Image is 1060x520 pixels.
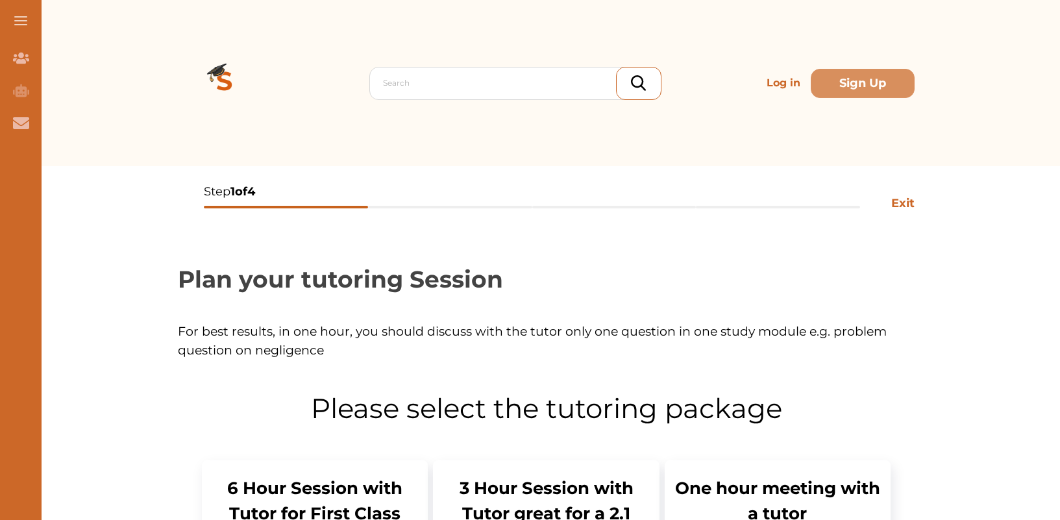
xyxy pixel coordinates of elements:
span: 1 of 4 [230,184,255,199]
p: Exit [891,179,915,212]
p: Log in [761,70,806,96]
p: Step [204,183,860,201]
img: Logo [178,36,271,130]
h1: Please select the tutoring package [178,388,915,429]
img: search_icon [631,75,646,91]
p: For best results, in one hour, you should discuss with the tutor only one question in one study m... [178,323,915,360]
button: Sign Up [811,69,915,98]
p: Plan your tutoring Session [178,262,503,297]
